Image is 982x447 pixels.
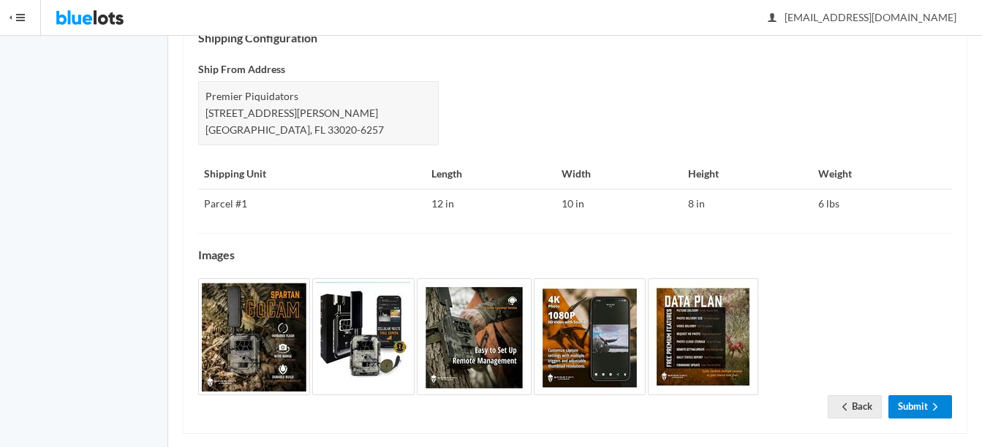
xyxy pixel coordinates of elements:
[198,278,310,395] img: c085e73c-bd18-4b11-8ab3-8b0022aeffe5-1754936116.jpg
[198,31,952,45] h4: Shipping Configuration
[648,278,758,395] img: c9119f9c-cc7c-4eeb-8f1f-4f7f177f1543-1754936118.jpg
[426,160,556,189] th: Length
[682,189,813,218] td: 8 in
[198,189,426,218] td: Parcel #1
[556,189,681,218] td: 10 in
[812,189,952,218] td: 6 lbs
[812,160,952,189] th: Weight
[198,81,439,145] div: Premier Piquidators [STREET_ADDRESS][PERSON_NAME] [GEOGRAPHIC_DATA], FL 33020-6257
[198,160,426,189] th: Shipping Unit
[312,278,415,395] img: c4f295d9-9ccc-4691-b0b5-be1cb2d3afb6-1754936116.jpg
[534,278,646,395] img: 1b9749d5-6eb5-4f00-bc3f-5914568250ea-1754936117.jpg
[426,189,556,218] td: 12 in
[837,401,852,415] ion-icon: arrow back
[198,248,952,261] h4: Images
[198,61,285,78] label: Ship From Address
[682,160,813,189] th: Height
[828,395,882,418] a: arrow backBack
[556,160,681,189] th: Width
[417,278,532,395] img: 1b6e8300-a917-4574-bc8f-6740f4184703-1754936117.jpg
[888,395,952,418] a: Submitarrow forward
[768,11,956,23] span: [EMAIL_ADDRESS][DOMAIN_NAME]
[765,12,779,26] ion-icon: person
[928,401,943,415] ion-icon: arrow forward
